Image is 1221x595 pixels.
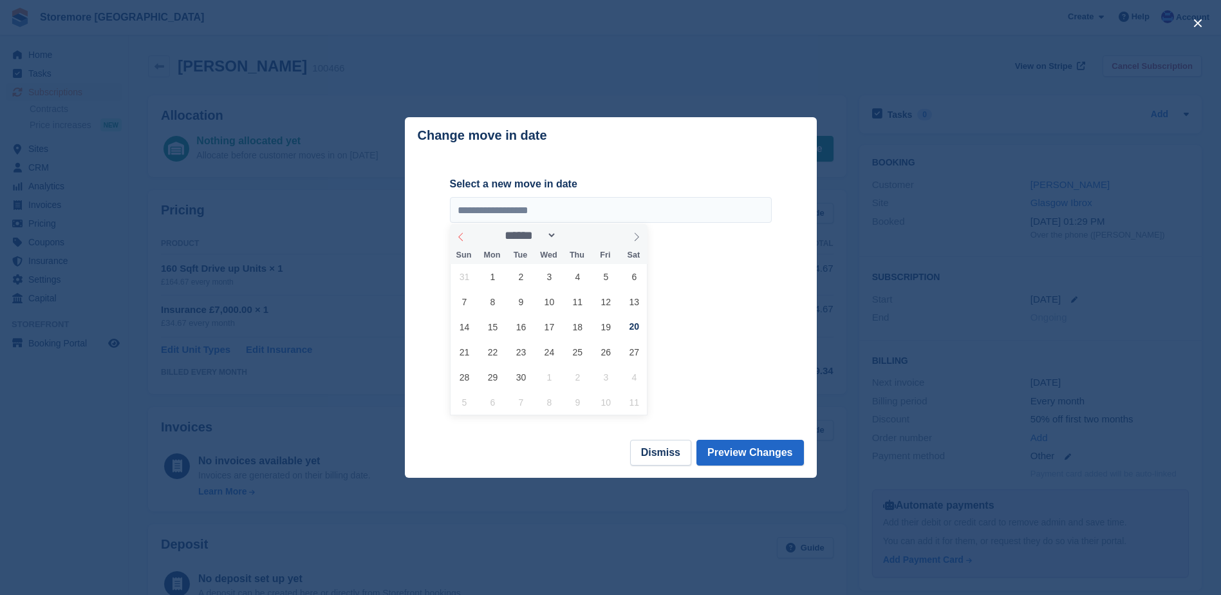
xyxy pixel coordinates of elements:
span: September 7, 2025 [452,289,477,314]
span: October 6, 2025 [480,390,505,415]
span: October 7, 2025 [508,390,534,415]
span: October 2, 2025 [565,364,590,390]
span: September 4, 2025 [565,264,590,289]
span: September 25, 2025 [565,339,590,364]
span: Sat [619,251,648,260]
span: September 13, 2025 [622,289,647,314]
p: Change move in date [418,128,547,143]
label: Select a new move in date [450,176,772,192]
span: October 8, 2025 [537,390,562,415]
span: September 3, 2025 [537,264,562,289]
span: October 9, 2025 [565,390,590,415]
span: September 27, 2025 [622,339,647,364]
span: September 5, 2025 [593,264,619,289]
span: September 1, 2025 [480,264,505,289]
span: September 30, 2025 [508,364,534,390]
span: October 3, 2025 [593,364,619,390]
span: September 16, 2025 [508,314,534,339]
span: September 14, 2025 [452,314,477,339]
span: Sun [450,251,478,260]
input: Year [557,229,597,242]
span: September 18, 2025 [565,314,590,339]
span: October 10, 2025 [593,390,619,415]
span: Mon [478,251,506,260]
span: September 23, 2025 [508,339,534,364]
span: Tue [506,251,534,260]
span: September 28, 2025 [452,364,477,390]
button: Preview Changes [696,440,804,466]
span: September 26, 2025 [593,339,619,364]
span: October 11, 2025 [622,390,647,415]
span: October 4, 2025 [622,364,647,390]
span: September 21, 2025 [452,339,477,364]
span: September 15, 2025 [480,314,505,339]
span: Fri [591,251,619,260]
span: September 2, 2025 [508,264,534,289]
span: September 9, 2025 [508,289,534,314]
span: September 11, 2025 [565,289,590,314]
span: September 17, 2025 [537,314,562,339]
span: Wed [534,251,563,260]
span: August 31, 2025 [452,264,477,289]
span: September 22, 2025 [480,339,505,364]
span: October 5, 2025 [452,390,477,415]
span: Thu [563,251,591,260]
span: September 24, 2025 [537,339,562,364]
span: September 20, 2025 [622,314,647,339]
button: close [1188,13,1208,33]
span: October 1, 2025 [537,364,562,390]
button: Dismiss [630,440,691,466]
span: September 29, 2025 [480,364,505,390]
select: Month [500,229,557,242]
span: September 19, 2025 [593,314,619,339]
span: September 8, 2025 [480,289,505,314]
span: September 6, 2025 [622,264,647,289]
span: September 12, 2025 [593,289,619,314]
span: September 10, 2025 [537,289,562,314]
